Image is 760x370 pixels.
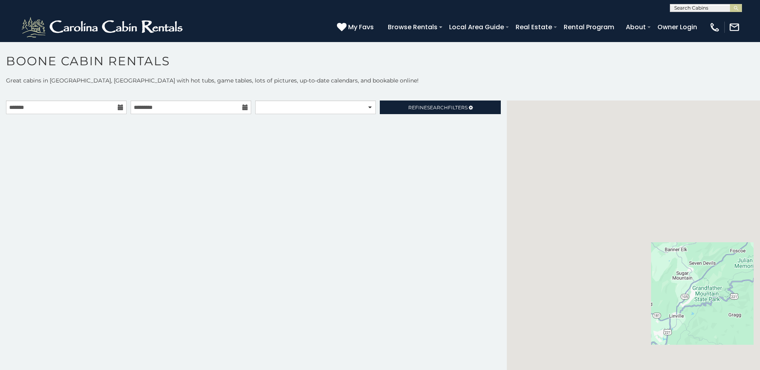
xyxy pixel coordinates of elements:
[348,22,374,32] span: My Favs
[512,20,556,34] a: Real Estate
[20,15,186,39] img: White-1-2.png
[729,22,740,33] img: mail-regular-white.png
[653,20,701,34] a: Owner Login
[384,20,441,34] a: Browse Rentals
[709,22,720,33] img: phone-regular-white.png
[622,20,650,34] a: About
[337,22,376,32] a: My Favs
[427,105,448,111] span: Search
[408,105,468,111] span: Refine Filters
[380,101,500,114] a: RefineSearchFilters
[445,20,508,34] a: Local Area Guide
[560,20,618,34] a: Rental Program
